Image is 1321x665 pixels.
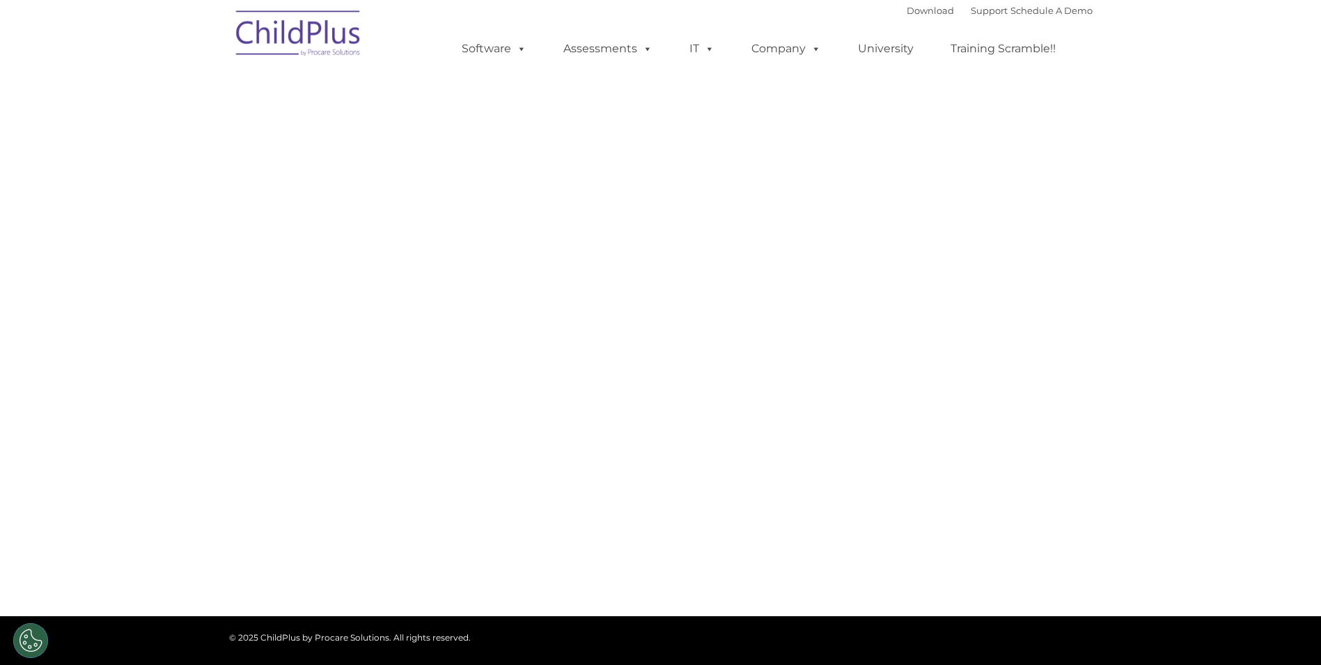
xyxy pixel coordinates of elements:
[844,35,928,63] a: University
[907,5,954,16] a: Download
[675,35,728,63] a: IT
[448,35,540,63] a: Software
[229,632,471,643] span: © 2025 ChildPlus by Procare Solutions. All rights reserved.
[971,5,1008,16] a: Support
[937,35,1070,63] a: Training Scramble!!
[907,5,1093,16] font: |
[229,1,368,70] img: ChildPlus by Procare Solutions
[13,623,48,658] button: Cookies Settings
[737,35,835,63] a: Company
[549,35,666,63] a: Assessments
[1010,5,1093,16] a: Schedule A Demo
